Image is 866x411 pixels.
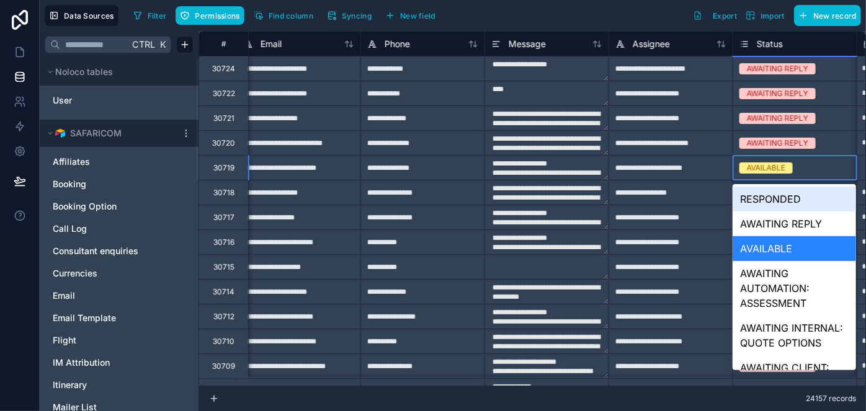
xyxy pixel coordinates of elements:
a: Syncing [323,6,381,25]
span: Booking [53,178,86,190]
div: Email Template [47,308,191,328]
span: Email [53,289,75,302]
span: Phone [385,38,410,50]
a: Itinerary [53,379,161,391]
span: IM Attribution [53,356,110,369]
a: Call Log [53,223,161,235]
button: Export [689,5,741,26]
div: Booking Option [47,197,191,216]
div: 30718 [213,188,234,198]
div: Call Log [47,219,191,239]
span: Import [761,11,785,20]
div: # [208,39,239,48]
button: Data Sources [45,5,118,26]
button: Import [741,5,789,26]
span: New field [400,11,435,20]
div: 30717 [213,213,234,223]
a: Currencies [53,267,161,280]
div: AWAITING CLIENT: QUOTE OPTIONS SENT [733,355,856,410]
button: Noloco tables [45,63,186,81]
div: Currencies [47,263,191,283]
div: 30710 [213,337,234,347]
div: AWAITING REPLY [733,211,856,236]
div: AVAILABLE [733,236,856,261]
button: Find column [249,6,318,25]
span: Status [757,38,783,50]
div: User [47,91,191,110]
a: Email Template [53,312,161,324]
span: Syncing [342,11,372,20]
span: User [53,94,72,107]
span: Permissions [195,11,239,20]
div: AWAITING REPLY [747,386,808,397]
div: 30709 [212,361,235,371]
a: Booking [53,178,161,190]
span: Flight [53,334,76,347]
button: Filter [128,6,171,25]
span: Filter [148,11,167,20]
span: Noloco tables [55,66,113,78]
div: AWAITING AUTOMATION: ASSESSMENT [733,261,856,316]
span: Assignee [633,38,670,50]
div: AWAITING INTERNAL: QUOTE OPTIONS [733,316,856,355]
div: AWAITING REPLY [747,138,808,149]
div: 30724 [212,64,235,74]
div: Consultant enquiries [47,241,191,261]
div: 30712 [213,312,234,322]
div: Affiliates [47,152,191,172]
div: 30716 [213,237,234,247]
span: Ctrl [131,37,156,52]
a: Booking Option [53,200,161,213]
div: AWAITING REPLY [747,63,808,74]
a: User [53,94,148,107]
a: IM Attribution [53,356,161,369]
div: 30722 [213,89,235,99]
span: Booking Option [53,200,117,213]
div: 30720 [212,138,235,148]
img: Airtable Logo [55,128,65,138]
div: 30715 [213,262,234,272]
a: New record [789,5,861,26]
span: Affiliates [53,156,90,168]
a: Consultant enquiries [53,245,161,257]
span: K [158,40,167,49]
div: AWAITING REPLY [747,113,808,124]
div: Booking [47,174,191,194]
span: 24157 records [806,394,856,404]
div: AWAITING REPLY [747,88,808,99]
span: SAFARICOM [70,127,122,139]
div: Email [47,286,191,306]
a: Email [53,289,161,302]
span: New record [813,11,857,20]
div: Flight [47,330,191,350]
span: Itinerary [53,379,87,391]
button: New field [381,6,440,25]
span: Consultant enquiries [53,245,138,257]
button: Airtable LogoSAFARICOM [45,125,176,142]
div: RESPONDED [733,187,856,211]
button: Permissions [176,6,244,25]
div: IM Attribution [47,353,191,373]
a: Flight [53,334,161,347]
button: New record [794,5,861,26]
div: 30719 [213,163,234,173]
button: Syncing [323,6,376,25]
span: Email Template [53,312,116,324]
span: Call Log [53,223,87,235]
span: Export [713,11,737,20]
div: 30721 [213,113,234,123]
a: Permissions [176,6,249,25]
span: Message [509,38,546,50]
span: Email [261,38,282,50]
div: 30714 [213,287,234,297]
a: Affiliates [53,156,161,168]
span: Find column [269,11,313,20]
div: Itinerary [47,375,191,395]
div: AVAILABLE [747,162,785,174]
span: Data Sources [64,11,114,20]
span: Currencies [53,267,97,280]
